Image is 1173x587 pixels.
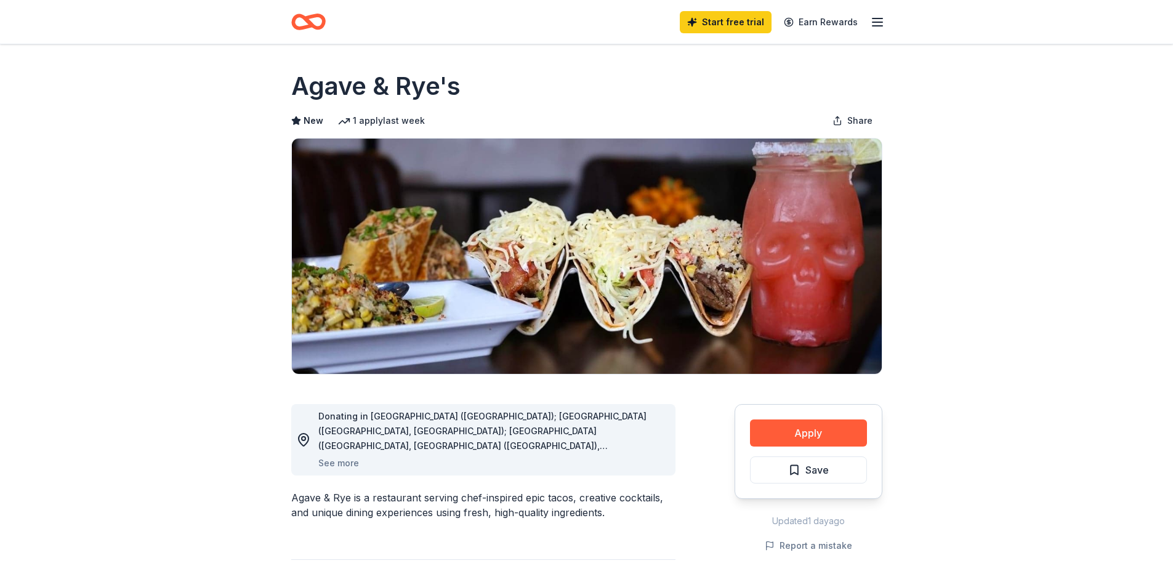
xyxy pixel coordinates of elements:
h1: Agave & Rye's [291,69,461,103]
span: Donating in [GEOGRAPHIC_DATA] ([GEOGRAPHIC_DATA]); [GEOGRAPHIC_DATA] ([GEOGRAPHIC_DATA], [GEOGRAP... [318,411,647,525]
a: Start free trial [680,11,772,33]
div: Updated 1 day ago [735,514,882,528]
button: Apply [750,419,867,447]
span: New [304,113,323,128]
button: Save [750,456,867,484]
button: Share [823,108,882,133]
div: 1 apply last week [338,113,425,128]
button: Report a mistake [765,538,852,553]
button: See more [318,456,359,471]
span: Share [847,113,873,128]
span: Save [805,462,829,478]
a: Earn Rewards [776,11,865,33]
a: Home [291,7,326,36]
img: Image for Agave & Rye's [292,139,882,374]
div: Agave & Rye is a restaurant serving chef-inspired epic tacos, creative cocktails, and unique dini... [291,490,675,520]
